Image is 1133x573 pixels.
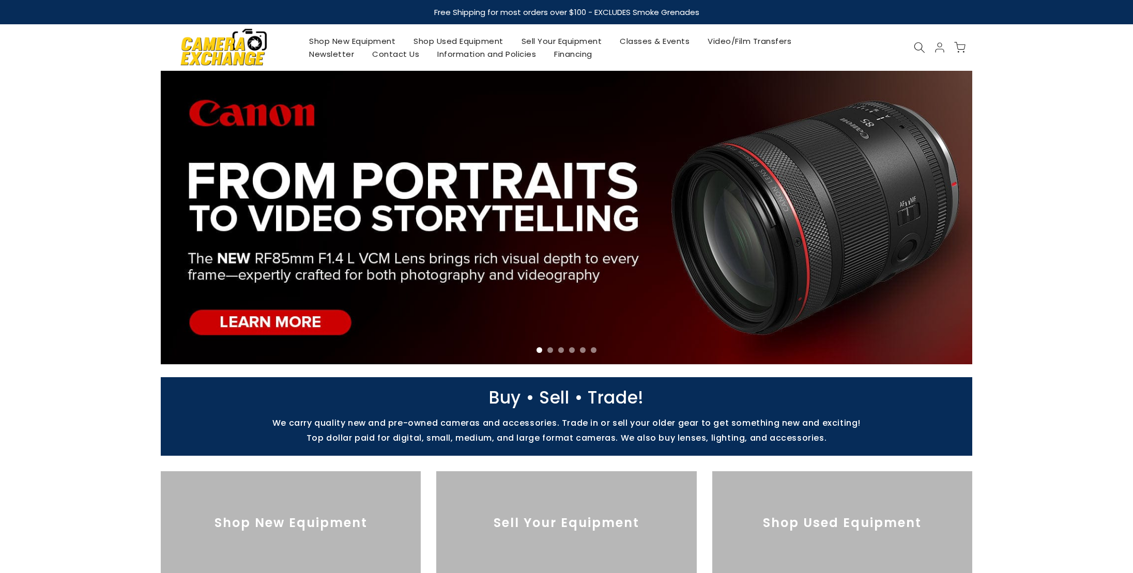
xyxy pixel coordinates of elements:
[591,347,596,353] li: Page dot 6
[699,35,801,48] a: Video/Film Transfers
[547,347,553,353] li: Page dot 2
[558,347,564,353] li: Page dot 3
[363,48,428,60] a: Contact Us
[156,393,977,402] p: Buy • Sell • Trade!
[405,35,513,48] a: Shop Used Equipment
[428,48,545,60] a: Information and Policies
[434,7,699,18] strong: Free Shipping for most orders over $100 - EXCLUDES Smoke Grenades
[300,48,363,60] a: Newsletter
[156,433,977,443] p: Top dollar paid for digital, small, medium, and large format cameras. We also buy lenses, lightin...
[580,347,586,353] li: Page dot 5
[512,35,611,48] a: Sell Your Equipment
[611,35,699,48] a: Classes & Events
[545,48,602,60] a: Financing
[300,35,405,48] a: Shop New Equipment
[569,347,575,353] li: Page dot 4
[537,347,542,353] li: Page dot 1
[156,418,977,428] p: We carry quality new and pre-owned cameras and accessories. Trade in or sell your older gear to g...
